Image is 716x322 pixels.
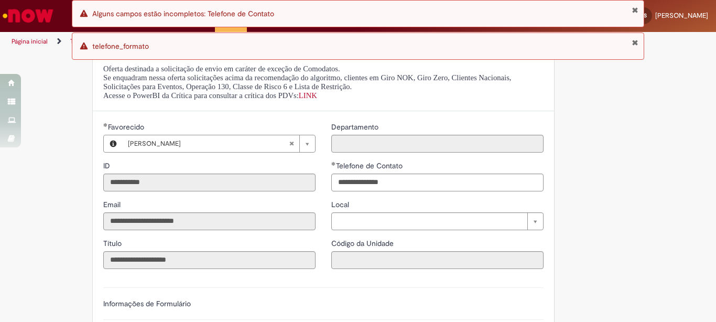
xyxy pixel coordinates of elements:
[103,212,316,230] input: Email
[103,160,112,171] label: Somente leitura - ID
[103,239,124,248] span: Somente leitura - Título
[103,299,191,308] label: Informações de Formulário
[123,135,315,152] a: [PERSON_NAME]Limpar campo Favorecido
[103,238,124,249] label: Somente leitura - Título
[299,91,317,100] a: LINK
[336,161,405,170] span: Telefone de Contato
[12,37,48,46] a: Página inicial
[103,174,316,191] input: ID
[103,251,316,269] input: Título
[92,9,274,18] span: Alguns campos estão incompletos: Telefone de Contato
[103,65,512,100] span: Oferta destinada a solicitação de envio em caráter de exceção de Comodatos. Se enquadram nessa of...
[284,135,299,152] abbr: Limpar campo Favorecido
[104,135,123,152] button: Favorecido, Visualizar este registro Asheley Sivirino
[103,161,112,170] span: Somente leitura - ID
[331,251,544,269] input: Código da Unidade
[108,122,146,132] span: Necessários - Favorecido
[1,5,55,26] img: ServiceNow
[331,200,351,209] span: Local
[103,199,123,210] label: Somente leitura - Email
[103,123,108,127] span: Obrigatório Preenchido
[92,41,149,51] span: telefone_formato
[331,239,396,248] span: Somente leitura - Código da Unidade
[331,135,544,153] input: Departamento
[331,162,336,166] span: Obrigatório Preenchido
[655,11,708,20] span: [PERSON_NAME]
[632,38,638,47] button: Fechar Notificação
[331,238,396,249] label: Somente leitura - Código da Unidade
[331,122,381,132] label: Somente leitura - Departamento
[632,6,638,14] button: Fechar Notificação
[8,32,470,51] ul: Trilhas de página
[331,212,544,230] a: Limpar campo Local
[103,200,123,209] span: Somente leitura - Email
[128,135,289,152] span: [PERSON_NAME]
[331,174,544,191] input: Telefone de Contato
[70,37,126,46] a: Todos os Catálogos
